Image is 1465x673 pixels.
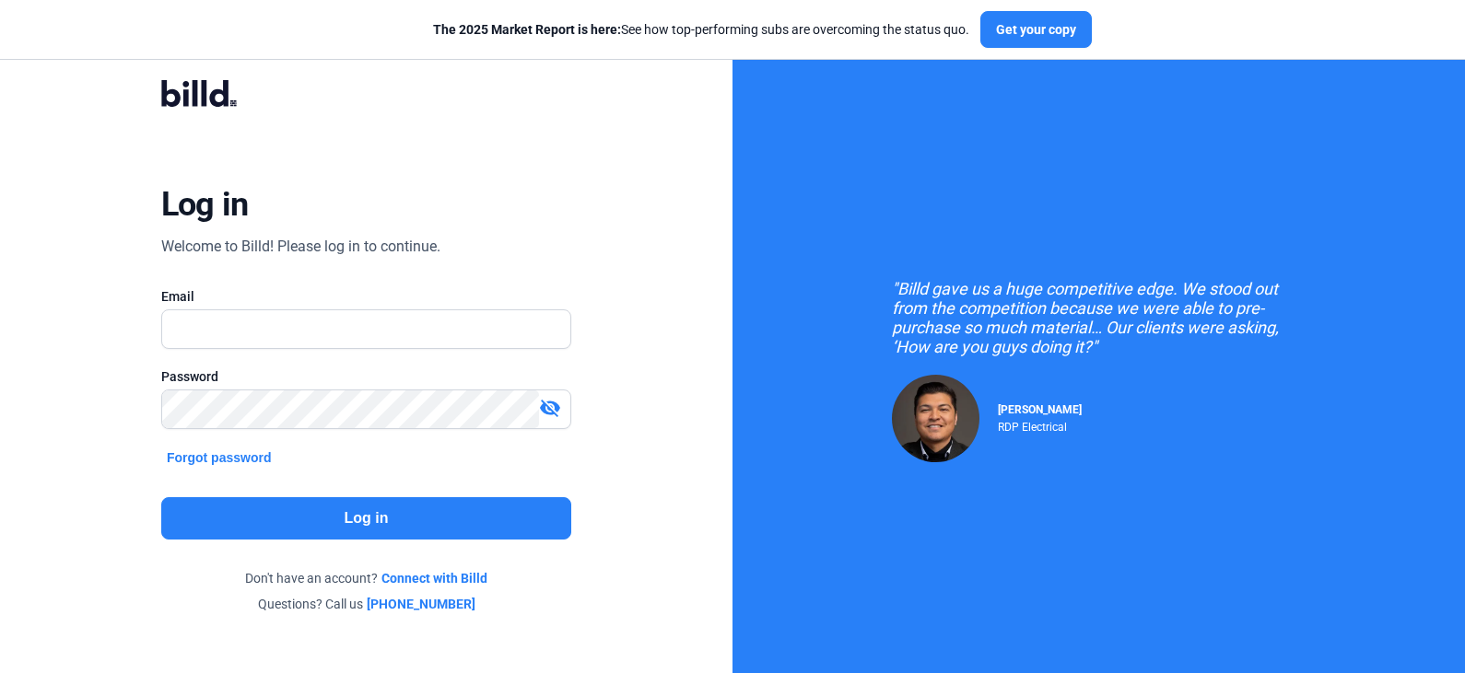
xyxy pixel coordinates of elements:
[539,397,561,419] mat-icon: visibility_off
[998,416,1082,434] div: RDP Electrical
[161,236,440,258] div: Welcome to Billd! Please log in to continue.
[161,184,249,225] div: Log in
[892,279,1307,356] div: "Billd gave us a huge competitive edge. We stood out from the competition because we were able to...
[161,447,277,468] button: Forgot password
[980,11,1092,48] button: Get your copy
[381,569,487,587] a: Connect with Billd
[433,20,969,39] div: See how top-performing subs are overcoming the status quo.
[892,375,979,462] img: Raul Pacheco
[367,595,475,613] a: [PHONE_NUMBER]
[161,287,571,306] div: Email
[161,497,571,540] button: Log in
[161,569,571,587] div: Don't have an account?
[998,403,1082,416] span: [PERSON_NAME]
[161,595,571,613] div: Questions? Call us
[433,22,621,37] span: The 2025 Market Report is here:
[161,367,571,386] div: Password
